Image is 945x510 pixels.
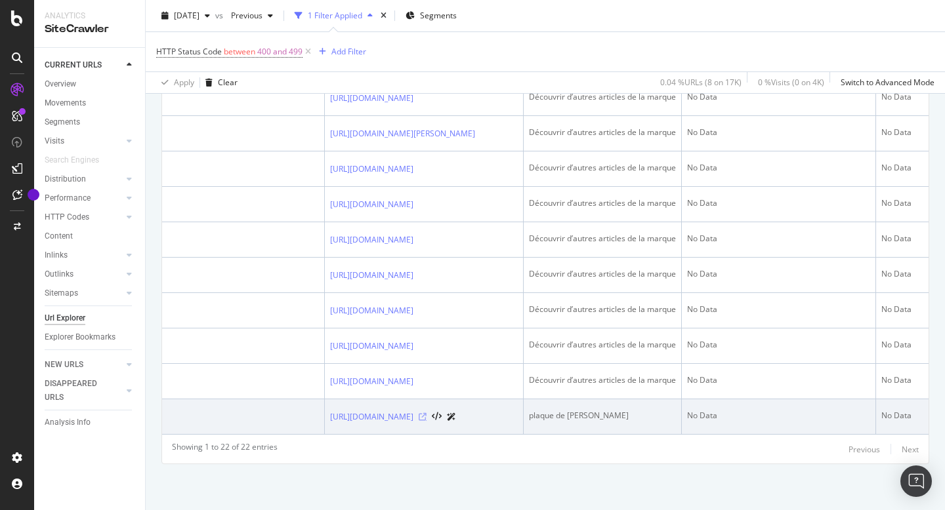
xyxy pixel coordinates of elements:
[45,58,102,72] div: CURRENT URLS
[45,153,99,167] div: Search Engines
[45,210,123,224] a: HTTP Codes
[330,198,413,211] a: [URL][DOMAIN_NAME]
[660,77,742,88] div: 0.04 % URLs ( 8 on 17K )
[45,96,86,110] div: Movements
[902,444,919,455] div: Next
[45,358,83,372] div: NEW URLS
[529,339,676,351] div: Découvrir d’autres articles de la marque
[215,10,226,21] span: vs
[150,339,319,351] div: 0
[687,233,870,245] div: No Data
[314,44,366,60] button: Add Filter
[45,267,123,281] a: Outlinks
[45,267,73,281] div: Outlinks
[331,46,366,57] div: Add Filter
[45,115,136,129] a: Segments
[45,229,73,243] div: Content
[45,286,123,300] a: Sitemaps
[45,210,89,224] div: HTTP Codes
[687,91,870,103] div: No Data
[849,441,880,457] button: Previous
[218,77,238,88] div: Clear
[150,233,319,245] div: 0
[28,189,39,201] div: Tooltip anchor
[420,10,457,21] span: Segments
[45,248,123,262] a: Inlinks
[45,172,123,186] a: Distribution
[687,127,870,138] div: No Data
[289,5,378,26] button: 1 Filter Applied
[529,374,676,386] div: Découvrir d’autres articles de la marque
[687,374,870,386] div: No Data
[156,46,222,57] span: HTTP Status Code
[226,5,278,26] button: Previous
[400,5,462,26] button: Segments
[45,248,68,262] div: Inlinks
[432,412,442,422] button: View HTML Source
[174,77,194,88] div: Apply
[45,377,111,404] div: DISAPPEARED URLS
[156,5,215,26] button: [DATE]
[330,340,413,353] a: [URL][DOMAIN_NAME]
[687,197,870,209] div: No Data
[529,410,676,422] div: plaque de [PERSON_NAME]
[330,92,413,105] a: [URL][DOMAIN_NAME]
[150,197,319,209] div: 0
[45,172,86,186] div: Distribution
[226,10,262,21] span: Previous
[45,96,136,110] a: Movements
[174,10,199,21] span: 2025 Aug. 31st
[687,304,870,315] div: No Data
[45,311,85,325] div: Url Explorer
[835,72,934,93] button: Switch to Advanced Mode
[150,91,319,103] div: 0
[330,410,413,423] a: [URL][DOMAIN_NAME]
[45,416,136,429] a: Analysis Info
[150,374,319,386] div: 0
[687,162,870,174] div: No Data
[45,229,136,243] a: Content
[150,410,319,422] div: 0
[224,46,255,57] span: between
[150,162,319,174] div: 0
[687,339,870,351] div: No Data
[45,377,123,404] a: DISAPPEARED URLS
[200,72,238,93] button: Clear
[172,441,278,457] div: Showing 1 to 22 of 22 entries
[150,127,319,138] div: 0
[330,269,413,282] a: [URL][DOMAIN_NAME]
[45,416,91,429] div: Analysis Info
[45,77,136,91] a: Overview
[529,91,676,103] div: Découvrir d’autres articles de la marque
[156,72,194,93] button: Apply
[150,268,319,280] div: 0
[45,153,112,167] a: Search Engines
[45,134,123,148] a: Visits
[150,304,319,315] div: 0
[900,465,932,497] div: Open Intercom Messenger
[841,77,934,88] div: Switch to Advanced Mode
[529,127,676,138] div: Découvrir d’autres articles de la marque
[330,375,413,388] a: [URL][DOMAIN_NAME]
[758,77,824,88] div: 0 % Visits ( 0 on 4K )
[45,286,78,300] div: Sitemaps
[378,9,389,22] div: times
[45,115,80,129] div: Segments
[529,304,676,315] div: Découvrir d’autres articles de la marque
[308,10,362,21] div: 1 Filter Applied
[330,233,413,246] a: [URL][DOMAIN_NAME]
[687,268,870,280] div: No Data
[849,444,880,455] div: Previous
[447,410,456,423] a: AI Url Details
[902,441,919,457] button: Next
[45,191,91,205] div: Performance
[45,58,123,72] a: CURRENT URLS
[529,233,676,245] div: Découvrir d’autres articles de la marque
[529,162,676,174] div: Découvrir d’autres articles de la marque
[45,358,123,372] a: NEW URLS
[45,330,115,344] div: Explorer Bookmarks
[45,77,76,91] div: Overview
[419,413,427,421] a: Visit Online Page
[529,268,676,280] div: Découvrir d’autres articles de la marque
[330,304,413,317] a: [URL][DOMAIN_NAME]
